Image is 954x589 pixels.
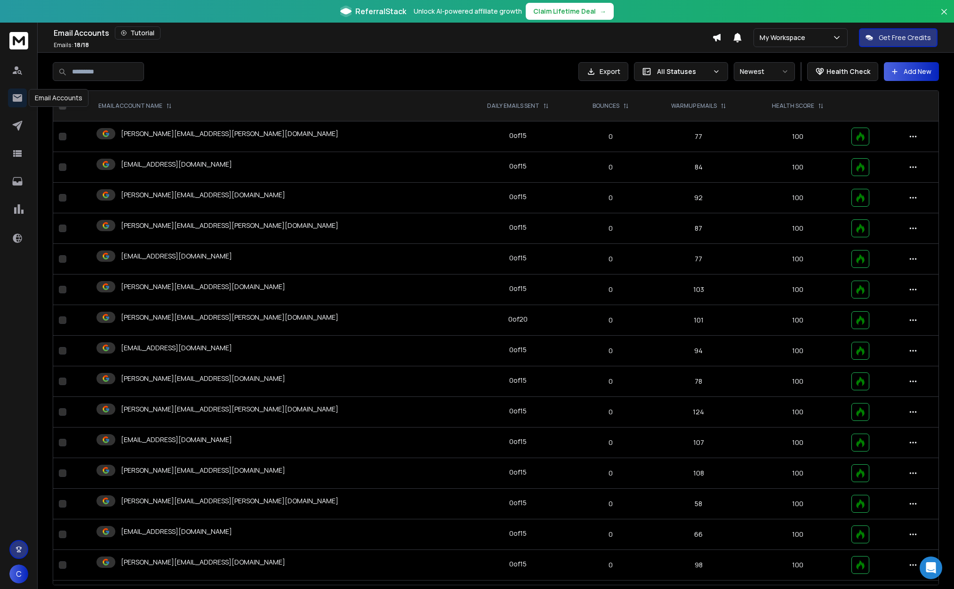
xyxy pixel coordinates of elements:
td: 87 [648,213,749,244]
td: 100 [749,550,846,581]
p: 0 [579,438,642,447]
p: 0 [579,254,642,264]
td: 58 [648,489,749,519]
div: 0 of 20 [508,315,528,324]
div: 0 of 15 [509,406,527,416]
button: Tutorial [115,26,160,40]
div: 0 of 15 [509,253,527,263]
td: 77 [648,121,749,152]
div: 0 of 15 [509,161,527,171]
p: [PERSON_NAME][EMAIL_ADDRESS][PERSON_NAME][DOMAIN_NAME] [121,129,338,138]
p: 0 [579,499,642,508]
p: Unlock AI-powered affiliate growth [414,7,522,16]
td: 100 [749,305,846,336]
p: 0 [579,285,642,294]
td: 92 [648,183,749,213]
td: 100 [749,152,846,183]
p: My Workspace [760,33,809,42]
div: 0 of 15 [509,223,527,232]
p: [EMAIL_ADDRESS][DOMAIN_NAME] [121,160,232,169]
td: 101 [648,305,749,336]
td: 103 [648,274,749,305]
td: 100 [749,183,846,213]
td: 108 [648,458,749,489]
button: Newest [734,62,795,81]
p: [EMAIL_ADDRESS][DOMAIN_NAME] [121,527,232,536]
p: 0 [579,530,642,539]
p: Get Free Credits [879,33,931,42]
p: [PERSON_NAME][EMAIL_ADDRESS][DOMAIN_NAME] [121,557,285,567]
p: 0 [579,346,642,355]
td: 124 [648,397,749,428]
td: 100 [749,397,846,428]
p: 0 [579,468,642,478]
td: 100 [749,366,846,397]
p: 0 [579,132,642,141]
p: WARMUP EMAILS [671,102,717,110]
p: 0 [579,315,642,325]
div: 0 of 15 [509,131,527,140]
button: Export [578,62,628,81]
p: Health Check [826,67,870,76]
div: Open Intercom Messenger [920,557,942,579]
p: Emails : [54,41,89,49]
p: 0 [579,224,642,233]
p: [PERSON_NAME][EMAIL_ADDRESS][PERSON_NAME][DOMAIN_NAME] [121,496,338,506]
td: 100 [749,274,846,305]
td: 84 [648,152,749,183]
div: EMAIL ACCOUNT NAME [98,102,172,110]
td: 100 [749,244,846,274]
p: [EMAIL_ADDRESS][DOMAIN_NAME] [121,343,232,353]
p: [PERSON_NAME][EMAIL_ADDRESS][DOMAIN_NAME] [121,190,285,200]
td: 78 [648,366,749,397]
div: 0 of 15 [509,498,527,508]
p: All Statuses [657,67,709,76]
div: 0 of 15 [509,376,527,385]
button: C [9,565,28,583]
p: [PERSON_NAME][EMAIL_ADDRESS][PERSON_NAME][DOMAIN_NAME] [121,221,338,230]
p: 0 [579,193,642,202]
td: 94 [648,336,749,366]
button: Get Free Credits [859,28,938,47]
p: [PERSON_NAME][EMAIL_ADDRESS][DOMAIN_NAME] [121,466,285,475]
td: 100 [749,336,846,366]
p: 0 [579,560,642,570]
div: Email Accounts [54,26,712,40]
span: ReferralStack [355,6,406,17]
p: HEALTH SCORE [772,102,814,110]
p: [PERSON_NAME][EMAIL_ADDRESS][PERSON_NAME][DOMAIN_NAME] [121,404,338,414]
p: DAILY EMAILS SENT [487,102,539,110]
p: [PERSON_NAME][EMAIL_ADDRESS][DOMAIN_NAME] [121,282,285,291]
span: → [600,7,606,16]
button: Claim Lifetime Deal→ [526,3,614,20]
p: [PERSON_NAME][EMAIL_ADDRESS][DOMAIN_NAME] [121,374,285,383]
td: 100 [749,213,846,244]
div: 0 of 15 [509,529,527,538]
span: 18 / 18 [74,41,89,49]
p: [EMAIL_ADDRESS][DOMAIN_NAME] [121,435,232,444]
p: [PERSON_NAME][EMAIL_ADDRESS][PERSON_NAME][DOMAIN_NAME] [121,313,338,322]
p: 0 [579,407,642,417]
td: 107 [648,428,749,458]
div: 0 of 15 [509,284,527,293]
p: BOUNCES [593,102,619,110]
button: Close banner [938,6,950,28]
p: [EMAIL_ADDRESS][DOMAIN_NAME] [121,251,232,261]
td: 100 [749,458,846,489]
div: 0 of 15 [509,468,527,477]
button: Add New [884,62,939,81]
div: 0 of 15 [509,345,527,355]
td: 66 [648,519,749,550]
button: Health Check [807,62,878,81]
td: 98 [648,550,749,581]
div: 0 of 15 [509,559,527,569]
td: 77 [648,244,749,274]
div: 0 of 15 [509,192,527,202]
td: 100 [749,519,846,550]
td: 100 [749,121,846,152]
td: 100 [749,428,846,458]
p: 0 [579,377,642,386]
div: Email Accounts [29,89,88,107]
